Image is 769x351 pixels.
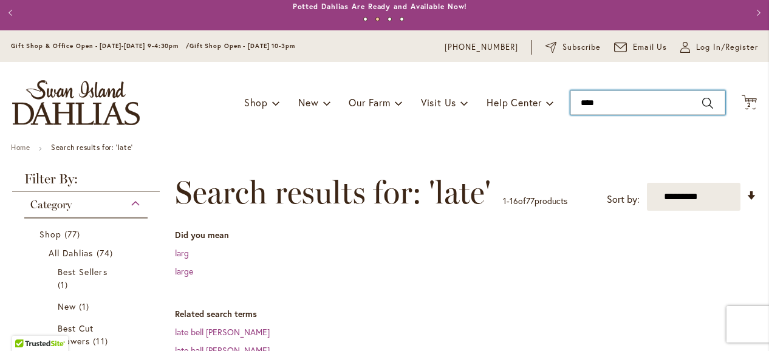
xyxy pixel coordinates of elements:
[30,198,72,211] span: Category
[298,96,318,109] span: New
[400,17,404,21] button: 4 of 4
[745,1,769,25] button: Next
[58,266,108,278] span: Best Sellers
[293,2,468,11] a: Potted Dahlias Are Ready and Available Now!
[487,96,542,109] span: Help Center
[58,278,71,291] span: 1
[11,42,190,50] span: Gift Shop & Office Open - [DATE]-[DATE] 9-4:30pm /
[375,17,380,21] button: 2 of 4
[58,322,94,347] span: Best Cut Flowers
[49,247,126,259] a: All Dahlias
[607,188,640,211] label: Sort by:
[175,265,193,277] a: large
[742,95,757,111] button: 2
[614,41,668,53] a: Email Us
[190,42,295,50] span: Gift Shop Open - [DATE] 10-3pm
[51,143,133,152] strong: Search results for: 'late'
[562,41,601,53] span: Subscribe
[421,96,456,109] span: Visit Us
[58,301,76,312] span: New
[9,308,43,342] iframe: Launch Accessibility Center
[11,143,30,152] a: Home
[93,335,111,347] span: 11
[64,228,83,240] span: 77
[39,228,135,240] a: Shop
[363,17,367,21] button: 1 of 4
[696,41,758,53] span: Log In/Register
[175,229,757,241] dt: Did you mean
[79,300,92,313] span: 1
[49,247,94,259] span: All Dahlias
[58,300,117,313] a: New
[503,191,567,211] p: - of products
[680,41,758,53] a: Log In/Register
[526,195,535,206] span: 77
[633,41,668,53] span: Email Us
[175,174,491,211] span: Search results for: 'late'
[349,96,390,109] span: Our Farm
[97,247,116,259] span: 74
[39,228,61,240] span: Shop
[175,326,270,338] a: late bell [PERSON_NAME]
[175,308,757,320] dt: Related search terms
[58,265,117,291] a: Best Sellers
[58,322,117,347] a: Best Cut Flowers
[175,247,189,259] a: larg
[503,195,507,206] span: 1
[12,80,140,125] a: store logo
[545,41,601,53] a: Subscribe
[747,101,751,109] span: 2
[244,96,268,109] span: Shop
[510,195,518,206] span: 16
[388,17,392,21] button: 3 of 4
[12,172,160,192] strong: Filter By:
[445,41,518,53] a: [PHONE_NUMBER]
